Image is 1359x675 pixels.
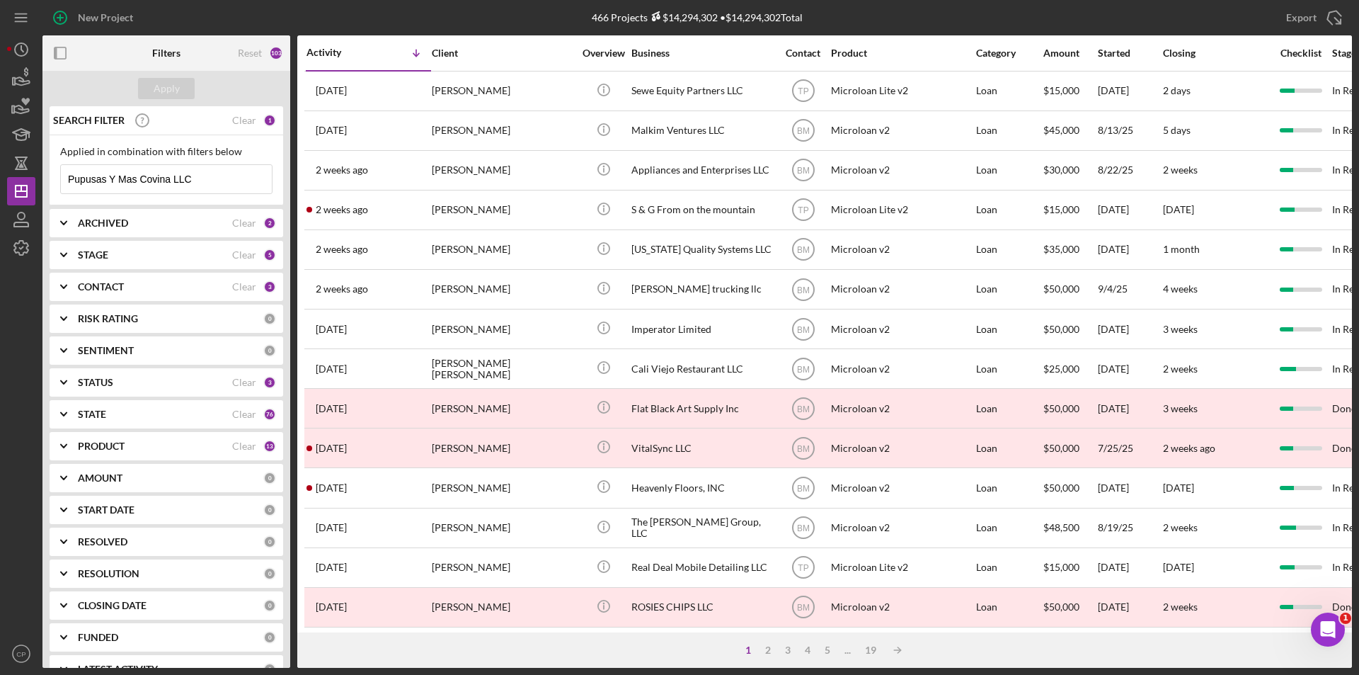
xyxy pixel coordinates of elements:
div: $50,000 [1043,390,1096,427]
b: CONTACT [78,281,124,293]
div: [DATE] [1098,350,1162,387]
time: [DATE] [1163,482,1194,494]
div: New Project [78,4,133,32]
div: 19 [858,645,883,656]
time: 2025-09-05 02:58 [316,324,347,335]
div: Malkim Ventures LLC [631,112,773,149]
div: Clear [232,281,256,293]
div: 13 [263,440,276,453]
span: $35,000 [1043,243,1079,255]
text: BM [797,285,810,295]
time: 2025-08-25 17:41 [316,601,347,613]
time: 3 weeks [1163,323,1198,335]
div: Satron Paint [PERSON_NAME] LLC [631,628,773,666]
div: [PERSON_NAME] [PERSON_NAME] [432,350,573,387]
time: 2025-09-17 19:38 [316,125,347,136]
span: $15,000 [1043,84,1079,96]
div: Loan [976,469,1042,506]
b: CLOSING DATE [78,600,147,611]
div: Started [1098,47,1162,59]
text: TP [798,86,808,96]
div: Category [976,47,1042,59]
div: [DATE] [1098,589,1162,626]
time: 2025-09-03 00:58 [316,363,347,375]
div: Heavenly Floors, INC [631,469,773,506]
button: Export [1272,4,1352,32]
time: 2025-09-05 20:47 [316,283,368,295]
div: Clear [232,249,256,261]
div: [PERSON_NAME] trucking llc [631,271,773,308]
time: 2025-08-28 17:19 [316,443,347,454]
time: 1 month [1163,243,1200,255]
button: CP [7,640,35,668]
div: Microloan v2 [831,469,973,506]
span: $50,000 [1043,323,1079,335]
div: Microloan Lite v2 [831,628,973,666]
time: 2 weeks [1163,521,1198,533]
div: Loan [976,390,1042,427]
b: SENTIMENT [78,345,134,356]
time: 5 days [1163,124,1191,136]
div: [PERSON_NAME] [432,231,573,268]
div: Loan [976,589,1042,626]
div: Microloan v2 [831,509,973,547]
div: 5 [818,645,837,656]
div: Imperator Limited [631,310,773,348]
span: 1 [1340,613,1351,624]
div: [PERSON_NAME] [432,628,573,666]
b: START DATE [78,504,134,516]
div: $14,294,302 [648,11,718,23]
text: BM [797,245,810,255]
b: FUNDED [78,632,118,643]
div: [PERSON_NAME] [432,112,573,149]
span: $50,000 [1043,283,1079,295]
span: $50,000 [1043,482,1079,494]
div: 1 [263,114,276,127]
b: STATE [78,409,106,420]
div: $50,000 [1043,429,1096,467]
div: 8/19/25 [1098,509,1162,547]
div: Clear [232,409,256,420]
time: 2025-08-26 00:37 [316,562,347,573]
text: BM [797,443,810,453]
div: Product [831,47,973,59]
b: SEARCH FILTER [53,115,125,126]
time: 2025-09-07 01:28 [316,244,368,255]
text: TP [798,563,808,573]
b: RESOLVED [78,536,127,548]
div: [PERSON_NAME] [432,271,573,308]
div: Apply [154,78,180,99]
div: 0 [263,472,276,484]
div: 8/13/25 [1098,112,1162,149]
b: STAGE [78,249,108,261]
b: ARCHIVED [78,217,128,229]
div: 76 [263,408,276,421]
div: Microloan v2 [831,152,973,189]
div: Real Deal Mobile Detailing LLC [631,549,773,586]
div: [PERSON_NAME] [432,509,573,547]
time: 2025-08-28 19:02 [316,403,347,414]
text: BM [797,364,810,374]
div: 2 [263,217,276,229]
time: 2 weeks [1163,601,1198,613]
text: TP [798,205,808,215]
div: 9/4/25 [1098,271,1162,308]
b: RESOLUTION [78,568,139,579]
div: 4 [798,645,818,656]
div: Microloan v2 [831,231,973,268]
div: Export [1286,4,1317,32]
div: Loan [976,628,1042,666]
div: 2 [758,645,778,656]
div: 3 [778,645,798,656]
div: [PERSON_NAME] [432,469,573,506]
div: Client [432,47,573,59]
time: 2 weeks [1163,363,1198,375]
div: Loan [976,310,1042,348]
div: $50,000 [1043,589,1096,626]
div: Loan [976,350,1042,387]
div: [DATE] [1098,231,1162,268]
b: STATUS [78,377,113,388]
div: 8/22/25 [1098,152,1162,189]
time: 2025-08-28 02:10 [316,482,347,494]
div: S & G From on the mountain [631,191,773,229]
